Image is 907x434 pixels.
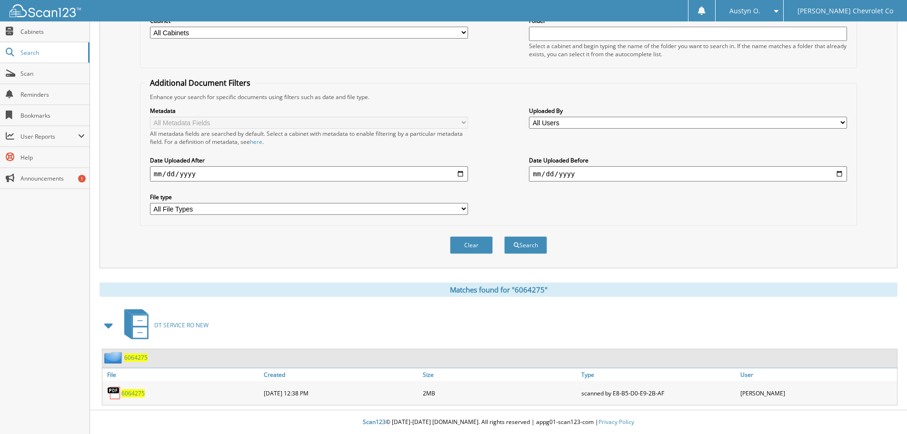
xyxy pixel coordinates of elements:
span: [PERSON_NAME] Chevrolet Co [797,8,893,14]
label: File type [150,193,468,201]
span: Help [20,153,85,161]
span: User Reports [20,132,78,141]
div: Matches found for "6064275" [100,283,897,297]
div: All metadata fields are searched by default. Select a cabinet with metadata to enable filtering b... [150,130,468,146]
span: Scan123 [363,418,386,426]
span: Scan [20,70,85,78]
label: Metadata [150,107,468,115]
label: Uploaded By [529,107,847,115]
span: Reminders [20,91,85,99]
a: 6064275 [121,389,145,397]
a: Created [261,368,420,381]
div: [DATE] 12:38 PM [261,384,420,403]
button: Clear [450,236,493,254]
span: Cabinets [20,28,85,36]
img: folder2.png [104,352,124,363]
a: User [738,368,897,381]
iframe: Chat Widget [859,388,907,434]
div: scanned by E8-B5-D0-E9-2B-AF [579,384,738,403]
span: Search [20,49,83,57]
input: start [150,166,468,182]
img: scan123-logo-white.svg [10,4,81,17]
label: Date Uploaded Before [529,156,847,164]
span: Austyn O. [729,8,760,14]
a: DT SERVICE RO NEW [119,306,209,344]
button: Search [504,236,547,254]
div: 1 [78,175,86,182]
img: PDF.png [107,386,121,400]
a: Type [579,368,738,381]
a: Size [420,368,579,381]
a: 6064275 [124,353,148,362]
span: Announcements [20,174,85,182]
legend: Additional Document Filters [145,78,255,88]
a: Privacy Policy [598,418,634,426]
div: © [DATE]-[DATE] [DOMAIN_NAME]. All rights reserved | appg01-scan123-com | [90,411,907,434]
a: File [102,368,261,381]
label: Date Uploaded After [150,156,468,164]
input: end [529,166,847,182]
div: 2MB [420,384,579,403]
span: DT SERVICE RO NEW [154,321,209,329]
div: Enhance your search for specific documents using filters such as date and file type. [145,93,852,101]
span: Bookmarks [20,111,85,120]
div: Select a cabinet and begin typing the name of the folder you want to search in. If the name match... [529,42,847,58]
div: [PERSON_NAME] [738,384,897,403]
a: here [250,138,262,146]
